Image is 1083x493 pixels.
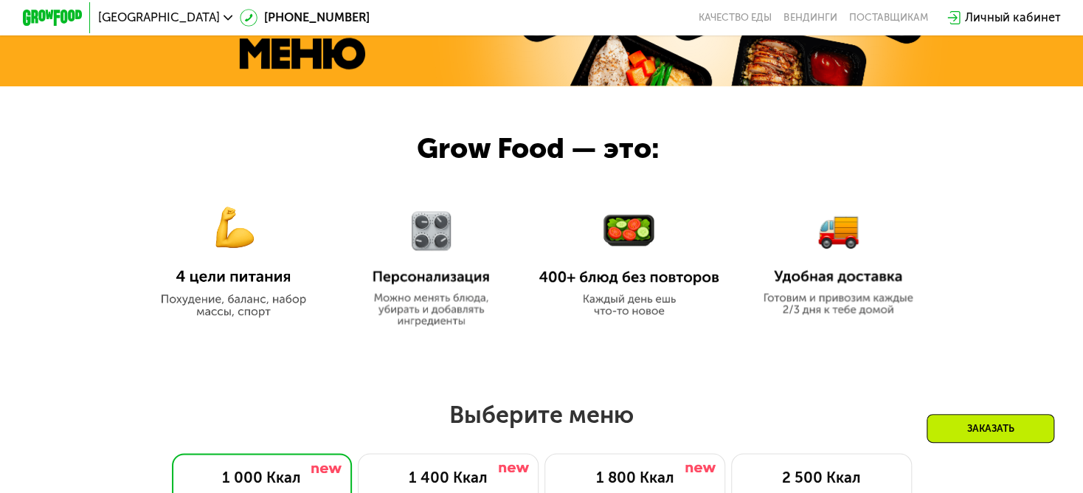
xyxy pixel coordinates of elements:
a: Качество еды [699,12,772,24]
div: поставщикам [849,12,928,24]
div: 2 500 Ккал [747,469,896,486]
div: Grow Food — это: [417,127,704,170]
a: Вендинги [783,12,837,24]
div: 1 400 Ккал [374,469,523,486]
a: [PHONE_NUMBER] [240,9,370,27]
span: [GEOGRAPHIC_DATA] [98,12,220,24]
h2: Выберите меню [48,400,1035,430]
div: Заказать [927,414,1054,443]
div: Личный кабинет [964,9,1060,27]
div: 1 800 Ккал [560,469,709,486]
div: 1 000 Ккал [187,469,336,486]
